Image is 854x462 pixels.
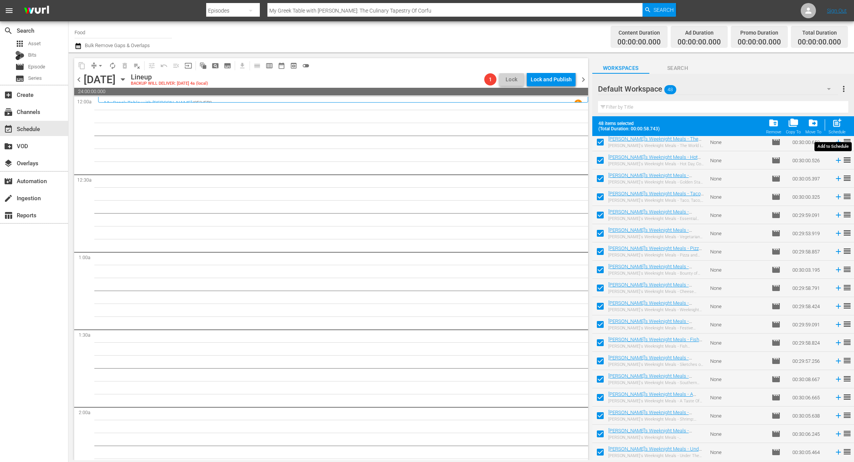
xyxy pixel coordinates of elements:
[771,338,781,347] span: Episode
[608,380,705,385] div: [PERSON_NAME]'s Weeknight Meals - Southern Secrets
[608,234,705,239] div: [PERSON_NAME]'s Weeknight Meals - Vegetariano Italiano
[764,115,784,137] button: Remove
[707,169,768,188] td: None
[707,242,768,261] td: None
[4,142,13,151] span: VOD
[209,60,221,72] span: Create Search Block
[608,362,705,367] div: [PERSON_NAME]'s Weeknight Meals - Sketches of [GEOGRAPHIC_DATA]
[789,224,831,242] td: 00:29:53.919
[834,320,843,329] svg: Add to Schedule
[608,191,704,202] a: [PERSON_NAME]'s Weeknight Meals - Taco, Taco, [GEOGRAPHIC_DATA]
[15,51,24,60] div: Bits
[771,229,781,238] span: Episode
[302,62,310,70] span: toggle_off
[194,100,204,106] p: SE3 /
[789,169,831,188] td: 00:30:05.397
[234,58,248,73] span: Download as CSV
[224,62,231,70] span: subtitles_outlined
[834,339,843,347] svg: Add to Schedule
[278,62,285,70] span: date_range_outlined
[771,192,781,201] span: Episode
[598,121,663,126] span: 48 items selected
[843,392,852,402] span: reorder
[784,115,803,137] span: Copy Item To Workspace
[771,448,781,457] span: Episode
[104,100,192,106] a: My Greek Table with [PERSON_NAME]
[771,302,781,311] span: Episode
[608,417,705,422] div: [PERSON_NAME]'s Weeknight Meals - Shrimp: [GEOGRAPHIC_DATA] To [GEOGRAPHIC_DATA]
[221,60,234,72] span: Create Series Block
[789,315,831,334] td: 00:29:59.091
[598,126,663,131] span: (Total Duration: 00:00:58.743)
[192,100,194,106] p: /
[771,247,781,256] span: Episode
[808,118,818,128] span: drive_file_move
[4,125,13,134] span: Schedule
[789,352,831,370] td: 00:29:57.256
[194,58,209,73] span: Refresh All Search Blocks
[771,174,781,183] span: Episode
[827,8,847,14] a: Sign Out
[654,3,674,17] span: Search
[527,73,576,86] button: Lock and Publish
[4,177,13,186] span: Automation
[789,188,831,206] td: 00:30:00.325
[843,283,852,292] span: reorder
[771,411,781,420] span: Episode
[843,447,852,456] span: reorder
[771,156,781,165] span: Episode
[608,326,705,331] div: [PERSON_NAME]'s Weeknight Meals - Festive Feasts
[158,60,170,72] span: Revert to Primary Episode
[4,108,13,117] span: Channels
[133,62,141,70] span: playlist_remove_outlined
[832,118,842,128] span: post_add
[843,338,852,347] span: reorder
[90,62,98,70] span: compress
[839,84,848,93] span: more_vert
[707,370,768,388] td: None
[88,60,107,72] span: Remove Gaps & Overlaps
[608,216,705,221] div: [PERSON_NAME]'s Weeknight Meals - Essential Pastas of [GEOGRAPHIC_DATA]
[608,344,705,349] div: [PERSON_NAME]'s Weeknight Meals - Fish Whisperers
[789,151,831,169] td: 00:30:00.526
[707,388,768,407] td: None
[598,78,838,100] div: Default Workspace
[826,115,848,137] button: Schedule
[28,51,37,59] span: Bits
[608,446,703,457] a: [PERSON_NAME]'s Weeknight Meals - Under The Acropolis
[579,75,588,84] span: chevron_right
[707,297,768,315] td: None
[131,60,143,72] span: Clear Lineup
[677,38,721,47] span: 00:00:00.000
[608,198,705,203] div: [PERSON_NAME]'s Weeknight Meals - Taco, Taco, [GEOGRAPHIC_DATA]
[499,73,524,86] button: Lock
[617,38,661,47] span: 00:00:00.000
[608,399,705,403] div: [PERSON_NAME]'s Weeknight Meals - A Taste Of Tunisia And [GEOGRAPHIC_DATA]
[266,62,273,70] span: calendar_view_week_outlined
[803,115,824,137] span: Move Item To Workspace
[503,76,521,84] span: Lock
[290,62,297,70] span: preview_outlined
[677,27,721,38] div: Ad Duration
[131,81,208,86] div: BACKUP WILL DELIVER: [DATE] 4a (local)
[248,58,263,73] span: Day Calendar View
[789,443,831,461] td: 00:30:05.464
[74,75,84,84] span: chevron_left
[789,242,831,261] td: 00:29:58.857
[707,425,768,443] td: None
[789,370,831,388] td: 00:30:08.667
[608,337,702,348] a: [PERSON_NAME]'s Weeknight Meals - Fish Whisperers
[608,373,692,384] a: [PERSON_NAME]'s Weeknight Meals - Southern Secrets
[642,3,676,17] button: Search
[608,209,697,220] a: [PERSON_NAME]'s Weeknight Meals - Essential Pastas of [GEOGRAPHIC_DATA]
[843,174,852,183] span: reorder
[608,318,692,330] a: [PERSON_NAME]'s Weeknight Meals - Festive Feasts
[608,172,692,184] a: [PERSON_NAME]'s Weeknight Meals - Golden State Grub
[771,356,781,365] span: Episode
[608,428,692,439] a: [PERSON_NAME]'s Weeknight Meals - [PERSON_NAME] Soul Food
[843,192,852,201] span: reorder
[834,229,843,237] svg: Add to Schedule
[15,62,24,71] span: Episode
[789,261,831,279] td: 00:30:03.195
[84,43,150,48] span: Bulk Remove Gaps & Overlaps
